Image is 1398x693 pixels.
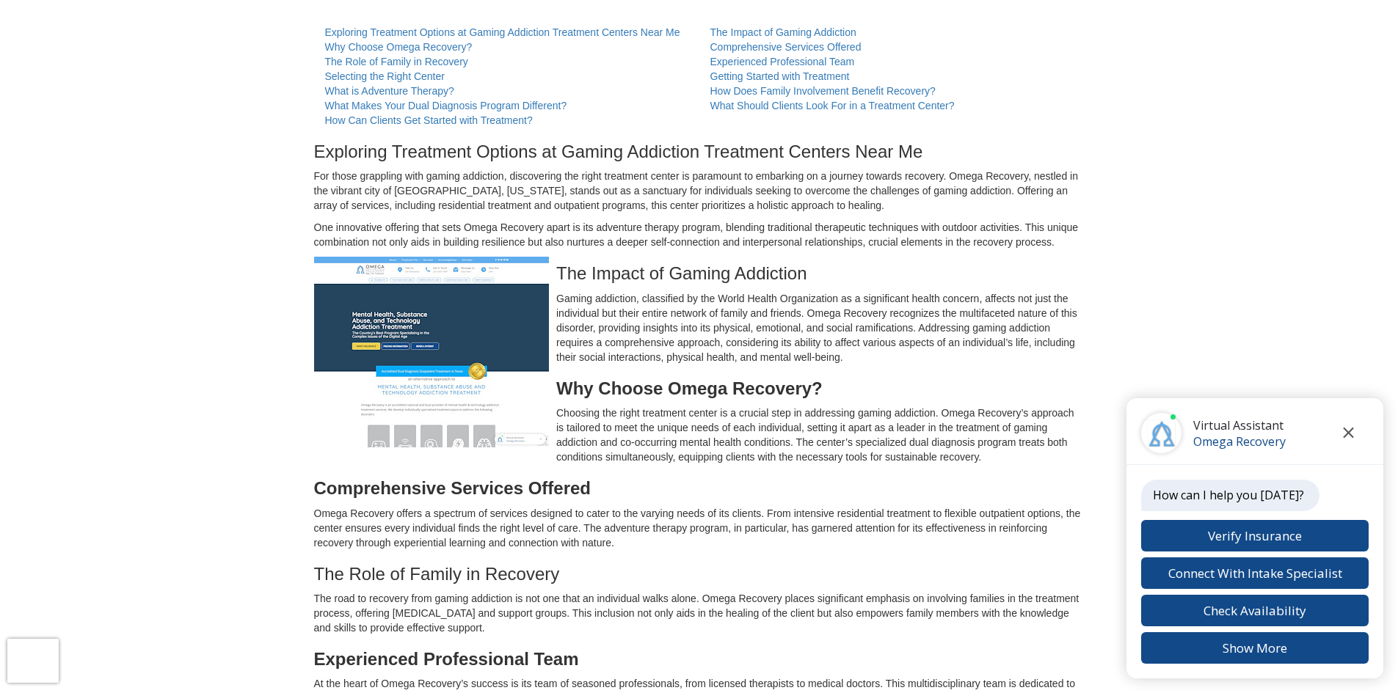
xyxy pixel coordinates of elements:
a: The Impact of Gaming Addiction [710,26,856,38]
p: The road to recovery from gaming addiction is not one that an individual walks alone. Omega Recov... [314,591,1085,635]
iframe: reCAPTCHA [7,639,59,683]
a: The Role of Family in Recovery [325,56,468,67]
a: What is Adventure Therapy? [325,85,454,97]
a: Why Choose Omega Recovery? [325,41,473,53]
strong: Why Choose Omega Recovery? [556,378,823,398]
a: Getting Started with Treatment [710,70,850,82]
img: Gaming Addiction Treatment Centers Near Me [314,257,549,447]
p: Choosing the right treatment center is a crucial step in addressing gaming addiction. Omega Recov... [314,406,1085,464]
a: Experienced Professional Team [710,56,855,67]
strong: Comprehensive Services Offered [314,478,591,498]
a: What Should Clients Look For in a Treatment Center? [710,100,955,111]
a: What Makes Your Dual Diagnosis Program Different? [325,100,567,111]
p: For those grappling with gaming addiction, discovering the right treatment center is paramount to... [314,169,1085,213]
a: Selecting the Right Center [325,70,445,82]
a: Comprehensive Services Offered [710,41,862,53]
a: How Does Family Involvement Benefit Recovery? [710,85,936,97]
p: One innovative offering that sets Omega Recovery apart is its adventure therapy program, blending... [314,220,1085,249]
a: How Can Clients Get Started with Treatment? [325,114,533,126]
h3: Exploring Treatment Options at Gaming Addiction Treatment Centers Near Me [314,142,1085,161]
a: Exploring Treatment Options at Gaming Addiction Treatment Centers Near Me [325,26,680,38]
p: Omega Recovery offers a spectrum of services designed to cater to the varying needs of its client... [314,506,1085,550]
p: Gaming addiction, classified by the World Health Organization as a significant health concern, af... [314,291,1085,364]
h3: The Role of Family in Recovery [314,565,1085,584]
strong: Experienced Professional Team [314,649,579,669]
h3: The Impact of Gaming Addiction [314,264,1085,283]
